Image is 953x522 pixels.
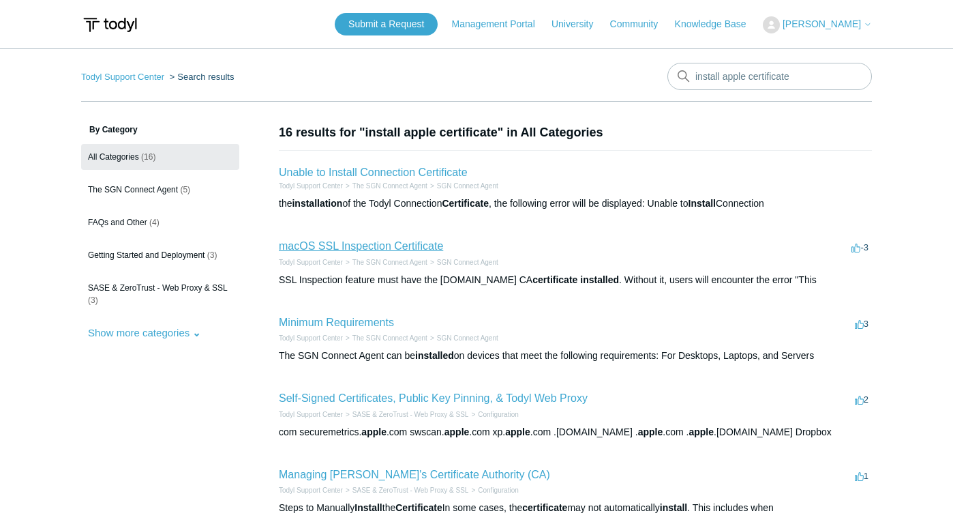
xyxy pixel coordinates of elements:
[167,72,235,82] li: Search results
[468,485,518,495] li: Configuration
[292,198,342,209] em: installation
[81,144,239,170] a: All Categories (16)
[81,209,239,235] a: FAQs and Other (4)
[580,274,619,285] em: installed
[395,502,442,513] em: Certificate
[667,63,872,90] input: Search
[88,218,147,227] span: FAQs and Other
[352,411,469,418] a: SASE & ZeroTrust - Web Proxy & SSL
[343,181,427,191] li: The SGN Connect Agent
[783,18,861,29] span: [PERSON_NAME]
[81,12,139,38] img: Todyl Support Center Help Center home page
[81,320,208,345] button: Show more categories
[81,242,239,268] a: Getting Started and Deployment (3)
[279,317,394,328] a: Minimum Requirements
[505,426,530,437] em: apple
[279,349,872,363] div: The SGN Connect Agent can be on devices that meet the following requirements: For Desktops, Lapto...
[335,13,438,35] a: Submit a Request
[279,501,872,515] div: Steps to Manually the In some cases, the may not automatically . This includes when
[354,502,382,513] em: Install
[427,333,498,343] li: SGN Connect Agent
[415,350,454,361] em: installed
[88,283,228,293] span: SASE & ZeroTrust - Web Proxy & SSL
[427,257,498,267] li: SGN Connect Agent
[352,182,427,190] a: The SGN Connect Agent
[279,411,343,418] a: Todyl Support Center
[279,409,343,420] li: Todyl Support Center
[361,426,387,437] em: apple
[88,152,139,162] span: All Categories
[855,471,868,481] span: 1
[279,487,343,494] a: Todyl Support Center
[522,502,567,513] em: certificate
[88,250,205,260] span: Getting Started and Deployment
[279,181,343,191] li: Todyl Support Center
[207,250,217,260] span: (3)
[279,240,443,252] a: macOS SSL Inspection Certificate
[180,185,190,194] span: (5)
[279,485,343,495] li: Todyl Support Center
[855,319,868,329] span: 3
[437,334,498,342] a: SGN Connect Agent
[279,259,343,266] a: Todyl Support Center
[279,182,343,190] a: Todyl Support Center
[81,275,239,313] a: SASE & ZeroTrust - Web Proxy & SSL (3)
[81,72,164,82] a: Todyl Support Center
[343,333,427,343] li: The SGN Connect Agent
[279,333,343,343] li: Todyl Support Center
[279,425,872,439] div: com securemetrics. .com swscan. .com xp. .com .[DOMAIN_NAME] . .com . .[DOMAIN_NAME] Dropbox
[660,502,687,513] em: install
[427,181,498,191] li: SGN Connect Agent
[343,409,468,420] li: SASE & ZeroTrust - Web Proxy & SSL
[851,242,868,252] span: -3
[532,274,577,285] em: certificate
[689,198,716,209] em: Install
[279,166,468,178] a: Unable to Install Connection Certificate
[444,426,470,437] em: apple
[279,469,550,480] a: Managing [PERSON_NAME]'s Certificate Authority (CA)
[279,197,872,211] div: the of the Todyl Connection , the following error will be displayed: Unable to Connection
[149,218,160,227] span: (4)
[763,16,872,33] button: [PERSON_NAME]
[343,485,468,495] li: SASE & ZeroTrust - Web Proxy & SSL
[343,257,427,267] li: The SGN Connect Agent
[478,411,518,418] a: Configuration
[279,124,872,142] h1: 16 results for "install apple certificate" in All Categories
[468,409,518,420] li: Configuration
[452,17,549,31] a: Management Portal
[437,259,498,266] a: SGN Connect Agent
[610,17,672,31] a: Community
[88,295,98,305] span: (3)
[855,394,868,405] span: 2
[437,182,498,190] a: SGN Connect Agent
[279,334,343,342] a: Todyl Support Center
[675,17,760,31] a: Knowledge Base
[352,259,427,266] a: The SGN Connect Agent
[689,426,714,437] em: apple
[352,487,469,494] a: SASE & ZeroTrust - Web Proxy & SSL
[81,72,167,82] li: Todyl Support Center
[279,392,588,404] a: Self-Signed Certificates, Public Key Pinning, & Todyl Web Proxy
[88,185,178,194] span: The SGN Connect Agent
[81,124,239,136] h3: By Category
[442,198,488,209] em: Certificate
[141,152,155,162] span: (16)
[279,257,343,267] li: Todyl Support Center
[551,17,607,31] a: University
[478,487,518,494] a: Configuration
[81,177,239,203] a: The SGN Connect Agent (5)
[279,273,872,287] div: SSL Inspection feature must have the [DOMAIN_NAME] CA . Without it, users will encounter the erro...
[638,426,663,437] em: apple
[352,334,427,342] a: The SGN Connect Agent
